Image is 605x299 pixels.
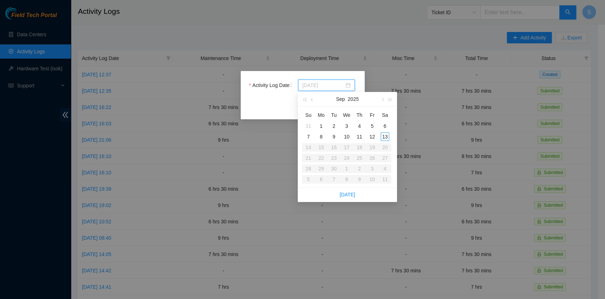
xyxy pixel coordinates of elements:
th: Tu [327,109,340,121]
div: 12 [368,132,376,141]
div: 4 [355,122,364,130]
th: Mo [315,109,327,121]
div: 2 [330,122,338,130]
th: Th [353,109,366,121]
td: 2025-09-07 [302,131,315,142]
div: 11 [355,132,364,141]
td: 2025-09-09 [327,131,340,142]
a: [DATE] [340,192,355,197]
td: 2025-09-11 [353,131,366,142]
td: 2025-09-12 [366,131,379,142]
td: 2025-09-02 [327,121,340,131]
td: 2025-09-04 [353,121,366,131]
th: Sa [379,109,391,121]
div: 10 [342,132,351,141]
div: 8 [317,132,325,141]
div: 9 [330,132,338,141]
div: 6 [381,122,389,130]
th: Su [302,109,315,121]
td: 2025-09-10 [340,131,353,142]
input: Activity Log Date [302,81,344,89]
td: 2025-09-01 [315,121,327,131]
div: 1 [317,122,325,130]
th: We [340,109,353,121]
td: 2025-09-13 [379,131,391,142]
div: 3 [342,122,351,130]
td: 2025-09-03 [340,121,353,131]
td: 2025-08-31 [302,121,315,131]
div: 7 [304,132,313,141]
div: 13 [381,132,389,141]
label: Activity Log Date [249,80,295,91]
div: 5 [368,122,376,130]
button: Sep [336,92,345,106]
td: 2025-09-08 [315,131,327,142]
button: 2025 [348,92,359,106]
th: Fr [366,109,379,121]
td: 2025-09-05 [366,121,379,131]
div: 31 [304,122,313,130]
td: 2025-09-06 [379,121,391,131]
